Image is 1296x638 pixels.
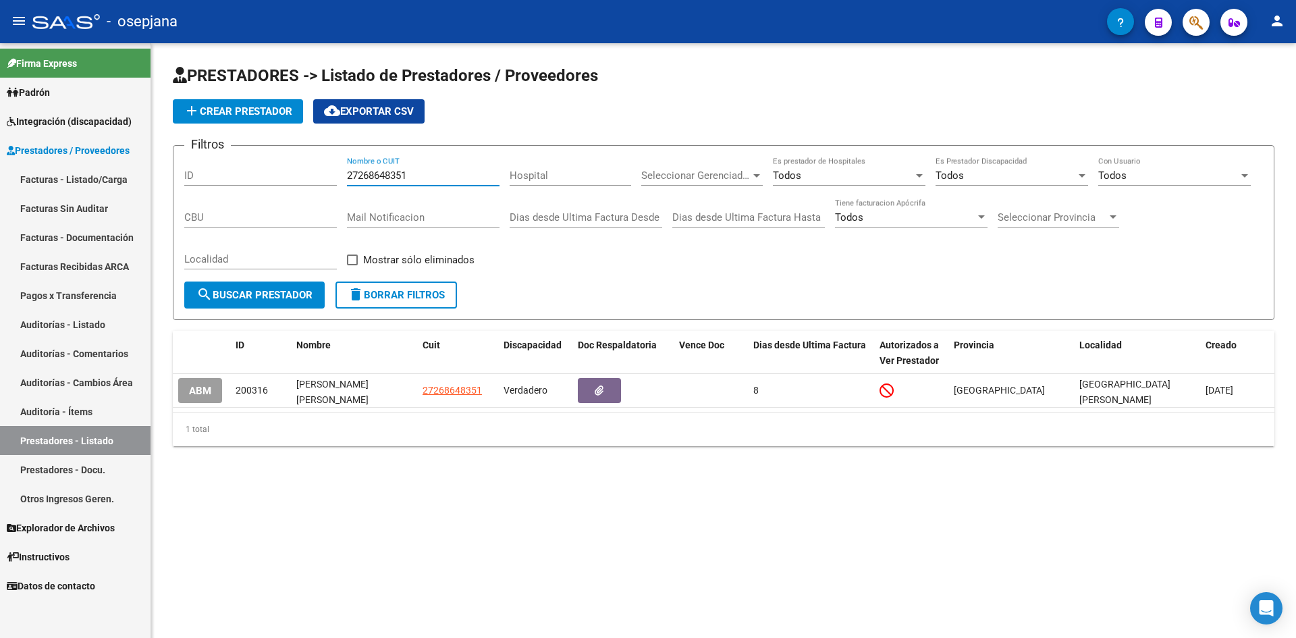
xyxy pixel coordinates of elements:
[7,521,115,535] span: Explorador de Archivos
[324,103,340,119] mat-icon: cloud_download
[7,56,77,71] span: Firma Express
[998,211,1107,223] span: Seleccionar Provincia
[178,378,222,403] button: ABM
[236,385,268,396] span: 200316
[107,7,178,36] span: - osepjana
[7,550,70,564] span: Instructivos
[753,340,866,350] span: Dias desde Ultima Factura
[11,13,27,29] mat-icon: menu
[423,340,440,350] span: Cuit
[498,331,572,375] datatable-header-cell: Discapacidad
[196,286,213,302] mat-icon: search
[954,385,1045,396] span: [GEOGRAPHIC_DATA]
[1206,340,1237,350] span: Creado
[7,114,132,129] span: Integración (discapacidad)
[335,282,457,309] button: Borrar Filtros
[948,331,1075,375] datatable-header-cell: Provincia
[572,331,674,375] datatable-header-cell: Doc Respaldatoria
[173,413,1274,446] div: 1 total
[324,105,414,117] span: Exportar CSV
[7,143,130,158] span: Prestadores / Proveedores
[173,99,303,124] button: Crear Prestador
[1098,169,1127,182] span: Todos
[363,252,475,268] span: Mostrar sólo eliminados
[641,169,751,182] span: Seleccionar Gerenciador
[835,211,863,223] span: Todos
[296,377,412,405] div: [PERSON_NAME] [PERSON_NAME]
[184,105,292,117] span: Crear Prestador
[230,331,291,375] datatable-header-cell: ID
[674,331,748,375] datatable-header-cell: Vence Doc
[1206,385,1233,396] span: [DATE]
[1269,13,1285,29] mat-icon: person
[1200,331,1274,375] datatable-header-cell: Creado
[184,135,231,154] h3: Filtros
[679,340,724,350] span: Vence Doc
[196,289,313,301] span: Buscar Prestador
[1079,340,1122,350] span: Localidad
[291,331,417,375] datatable-header-cell: Nombre
[348,289,445,301] span: Borrar Filtros
[236,340,244,350] span: ID
[7,85,50,100] span: Padrón
[1250,592,1282,624] div: Open Intercom Messenger
[296,340,331,350] span: Nombre
[184,282,325,309] button: Buscar Prestador
[189,385,211,397] span: ABM
[173,66,598,85] span: PRESTADORES -> Listado de Prestadores / Proveedores
[313,99,425,124] button: Exportar CSV
[954,340,994,350] span: Provincia
[1074,331,1200,375] datatable-header-cell: Localidad
[936,169,964,182] span: Todos
[748,331,874,375] datatable-header-cell: Dias desde Ultima Factura
[753,385,759,396] span: 8
[874,331,948,375] datatable-header-cell: Autorizados a Ver Prestador
[7,579,95,593] span: Datos de contacto
[423,385,482,396] span: 27268648351
[184,103,200,119] mat-icon: add
[578,340,657,350] span: Doc Respaldatoria
[348,286,364,302] mat-icon: delete
[1079,379,1170,405] span: [GEOGRAPHIC_DATA][PERSON_NAME]
[504,340,562,350] span: Discapacidad
[504,385,547,396] span: Verdadero
[880,340,939,366] span: Autorizados a Ver Prestador
[773,169,801,182] span: Todos
[417,331,498,375] datatable-header-cell: Cuit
